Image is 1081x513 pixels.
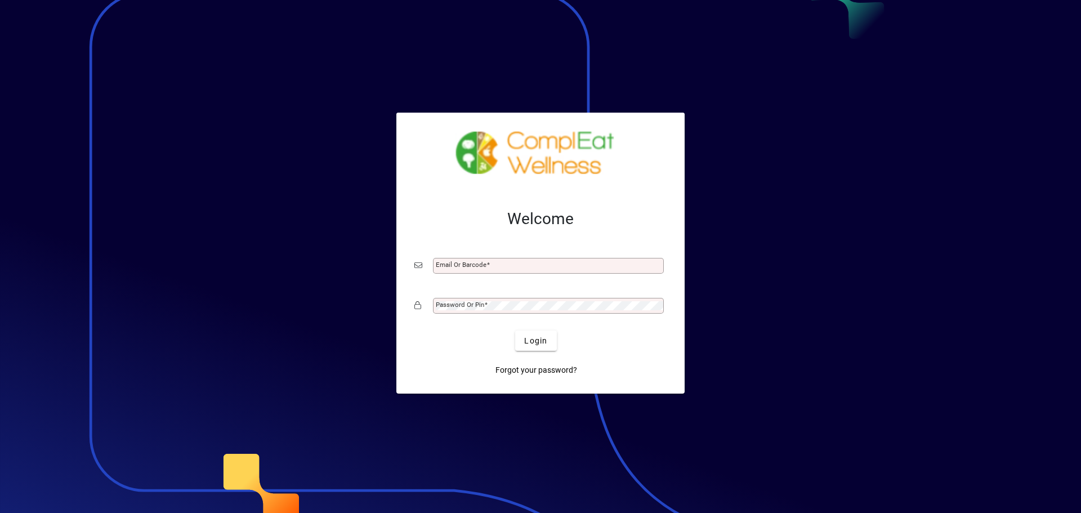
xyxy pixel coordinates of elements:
[515,331,556,351] button: Login
[491,360,582,380] a: Forgot your password?
[436,301,484,309] mat-label: Password or Pin
[495,364,577,376] span: Forgot your password?
[414,209,667,229] h2: Welcome
[436,261,486,269] mat-label: Email or Barcode
[524,335,547,347] span: Login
